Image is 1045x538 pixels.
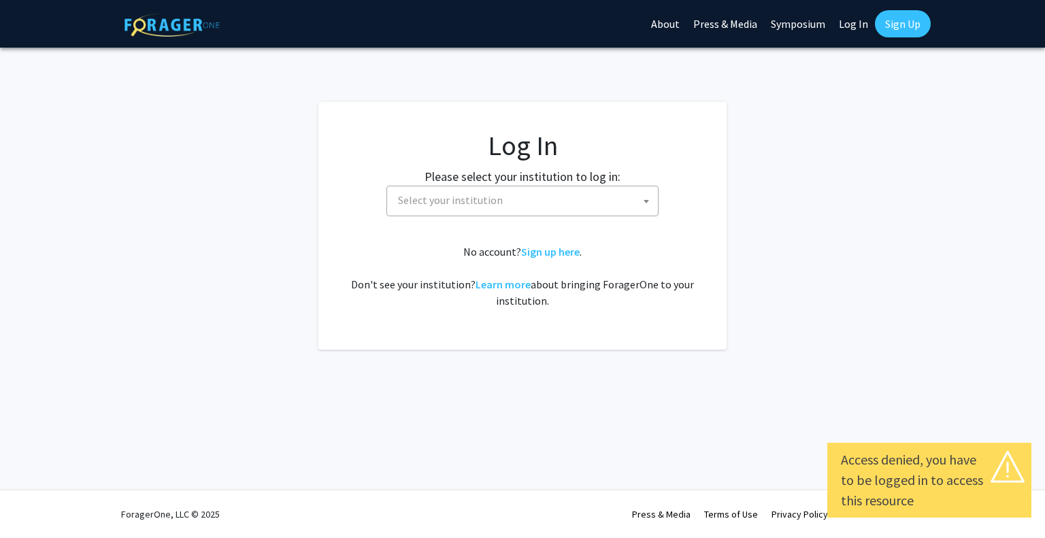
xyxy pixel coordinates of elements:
[875,10,931,37] a: Sign Up
[346,243,699,309] div: No account? . Don't see your institution? about bringing ForagerOne to your institution.
[121,490,220,538] div: ForagerOne, LLC © 2025
[521,245,580,258] a: Sign up here
[346,129,699,162] h1: Log In
[476,278,531,291] a: Learn more about bringing ForagerOne to your institution
[125,13,220,37] img: ForagerOne Logo
[632,508,691,520] a: Press & Media
[393,186,658,214] span: Select your institution
[772,508,828,520] a: Privacy Policy
[398,193,503,207] span: Select your institution
[704,508,758,520] a: Terms of Use
[841,450,1018,511] div: Access denied, you have to be logged in to access this resource
[425,167,620,186] label: Please select your institution to log in:
[386,186,659,216] span: Select your institution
